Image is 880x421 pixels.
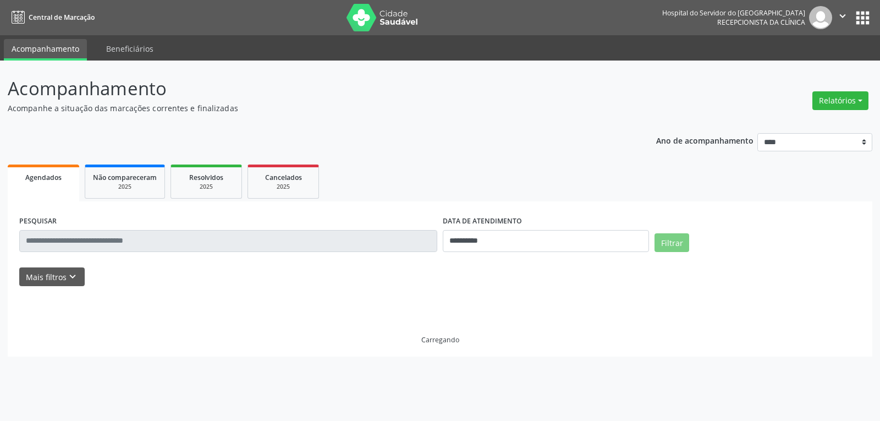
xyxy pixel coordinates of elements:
[179,183,234,191] div: 2025
[19,213,57,230] label: PESQUISAR
[265,173,302,182] span: Cancelados
[8,102,613,114] p: Acompanhe a situação das marcações correntes e finalizadas
[93,183,157,191] div: 2025
[93,173,157,182] span: Não compareceram
[8,8,95,26] a: Central de Marcação
[662,8,805,18] div: Hospital do Servidor do [GEOGRAPHIC_DATA]
[717,18,805,27] span: Recepcionista da clínica
[19,267,85,287] button: Mais filtroskeyboard_arrow_down
[4,39,87,61] a: Acompanhamento
[443,213,522,230] label: DATA DE ATENDIMENTO
[656,133,754,147] p: Ano de acompanhamento
[189,173,223,182] span: Resolvidos
[98,39,161,58] a: Beneficiários
[25,173,62,182] span: Agendados
[832,6,853,29] button: 
[812,91,868,110] button: Relatórios
[837,10,849,22] i: 
[67,271,79,283] i: keyboard_arrow_down
[29,13,95,22] span: Central de Marcação
[809,6,832,29] img: img
[654,233,689,252] button: Filtrar
[421,335,459,345] div: Carregando
[8,75,613,102] p: Acompanhamento
[256,183,311,191] div: 2025
[853,8,872,28] button: apps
